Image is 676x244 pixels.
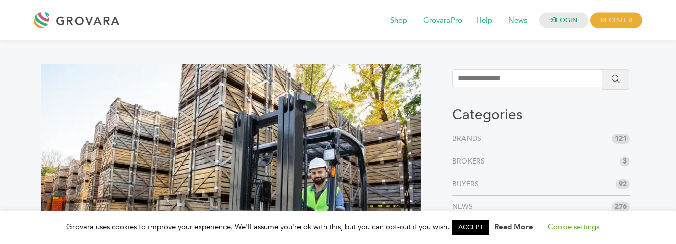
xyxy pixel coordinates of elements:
span: News [501,11,534,30]
span: Grovara uses cookies to improve your experience. We'll assume you're ok with this, but you can op... [66,222,610,232]
a: Cookie settings [548,222,599,232]
h3: Categories [452,107,630,124]
a: Help [469,15,499,26]
a: News [501,15,534,26]
a: Read More [494,222,533,232]
span: Help [469,11,499,30]
a: Shop [383,15,414,26]
a: Brokers [452,156,489,167]
span: GrovaraPro [416,11,469,30]
a: LOGIN [539,13,588,28]
a: News [452,202,477,212]
a: Buyers [452,179,483,189]
a: Brands [452,134,486,144]
span: 276 [612,202,630,212]
span: 121 [612,134,630,144]
span: 92 [616,179,630,189]
span: 3 [620,156,630,167]
span: Shop [383,11,414,30]
a: ACCEPT [452,220,489,235]
a: GrovaraPro [416,15,469,26]
span: REGISTER [590,13,642,28]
